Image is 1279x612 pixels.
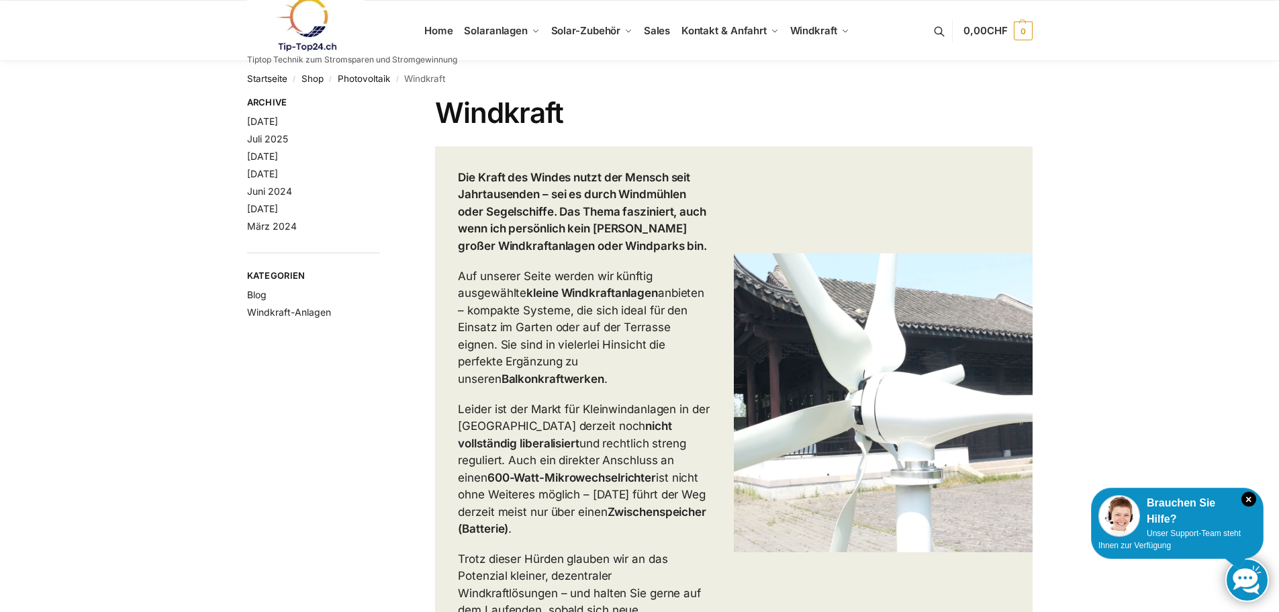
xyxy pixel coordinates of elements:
a: 0,00CHF 0 [963,11,1032,51]
a: Blog [247,289,267,300]
a: Shop [301,73,324,84]
a: Startseite [247,73,287,84]
a: [DATE] [247,168,278,179]
span: Kategorien [247,269,381,283]
a: [DATE] [247,116,278,127]
p: Auf unserer Seite werden wir künftig ausgewählte anbieten – kompakte Systeme, die sich ideal für ... [458,268,711,388]
div: Brauchen Sie Hilfe? [1098,495,1256,527]
img: Mini Wind Turbine [734,253,1033,552]
span: Windkraft [790,24,837,37]
a: Solaranlagen [459,1,545,61]
strong: nicht vollständig liberalisiert [458,419,672,450]
span: Unser Support-Team steht Ihnen zur Verfügung [1098,529,1241,550]
a: Juli 2025 [247,133,288,144]
button: Close filters [380,97,388,112]
h1: Windkraft [435,96,1032,130]
span: Sales [644,24,671,37]
span: Kontakt & Anfahrt [681,24,767,37]
a: Windkraft-Anlagen [247,306,331,318]
a: Sales [638,1,675,61]
strong: Die Kraft des Windes nutzt der Mensch seit Jahrtausenden – sei es durch Windmühlen oder Segelschi... [458,171,707,253]
strong: Balkonkraftwerken [502,372,604,386]
a: Juni 2024 [247,185,292,197]
i: Schließen [1241,492,1256,507]
p: Tiptop Technik zum Stromsparen und Stromgewinnung [247,56,457,64]
strong: 600-Watt-Mikrowechselrichter [487,471,656,484]
span: / [324,74,338,85]
span: 0 [1014,21,1033,40]
a: Solar-Zubehör [545,1,638,61]
img: Customer service [1098,495,1140,537]
span: 0,00 [963,24,1007,37]
a: Photovoltaik [338,73,390,84]
nav: Breadcrumb [247,61,1033,96]
span: Solar-Zubehör [551,24,621,37]
span: Solaranlagen [464,24,528,37]
span: / [287,74,301,85]
p: Leider ist der Markt für Kleinwindanlagen in der [GEOGRAPHIC_DATA] derzeit noch und rechtlich str... [458,401,711,538]
span: Archive [247,96,381,110]
a: [DATE] [247,150,278,162]
a: März 2024 [247,220,297,232]
strong: Zwischenspeicher (Batterie) [458,505,706,536]
a: [DATE] [247,203,278,214]
a: Windkraft [784,1,855,61]
strong: kleine Windkraftanlagen [526,286,658,300]
span: / [390,74,404,85]
a: Kontakt & Anfahrt [675,1,784,61]
span: CHF [987,24,1008,37]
